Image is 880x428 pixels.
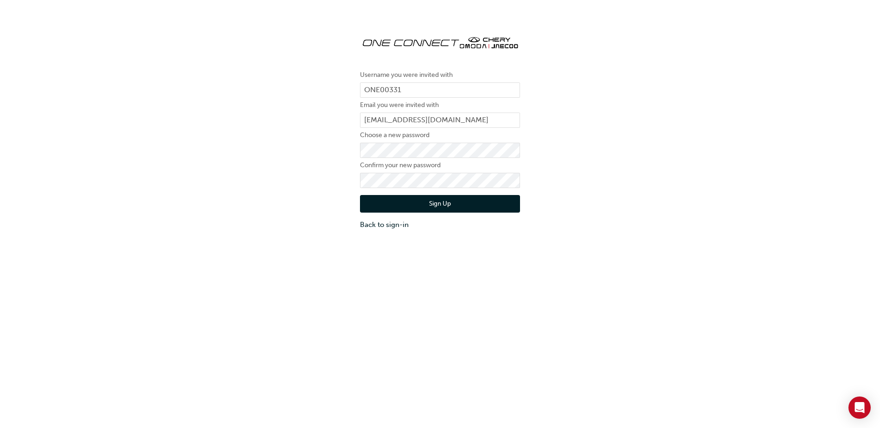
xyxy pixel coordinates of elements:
label: Username you were invited with [360,69,520,81]
a: Back to sign-in [360,220,520,230]
div: Open Intercom Messenger [848,397,871,419]
input: Username [360,82,520,98]
button: Sign Up [360,195,520,213]
label: Confirm your new password [360,160,520,171]
label: Email you were invited with [360,100,520,111]
label: Choose a new password [360,130,520,141]
img: oneconnect [360,28,520,56]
